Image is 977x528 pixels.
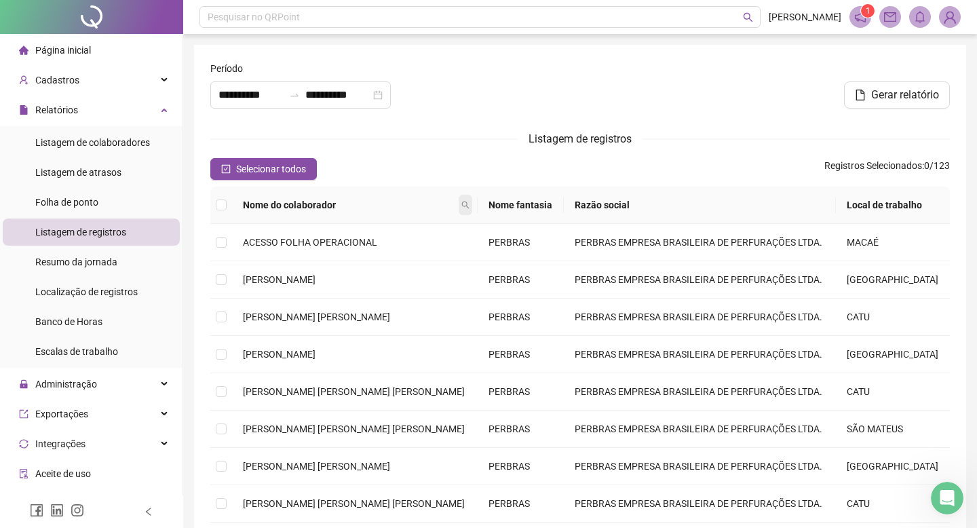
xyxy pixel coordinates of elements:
span: 1 [866,6,870,16]
td: PERBRAS EMPRESA BRASILEIRA DE PERFURAÇÕES LTDA. [564,336,835,373]
td: PERBRAS [478,224,564,261]
span: Selecionar todos [236,162,306,176]
td: CATU [836,373,950,411]
span: Listagem de registros [35,227,126,238]
span: Nome do colaborador [243,197,456,212]
th: Nome fantasia [478,187,564,224]
td: PERBRAS EMPRESA BRASILEIRA DE PERFURAÇÕES LTDA. [564,373,835,411]
span: Integrações [35,438,85,449]
td: PERBRAS [478,373,564,411]
td: PERBRAS [478,411,564,448]
span: [PERSON_NAME] [769,10,841,24]
td: PERBRAS EMPRESA BRASILEIRA DE PERFURAÇÕES LTDA. [564,485,835,523]
span: Resumo da jornada [35,257,117,267]
span: search [461,201,470,209]
th: Local de trabalho [836,187,950,224]
span: facebook [30,504,43,517]
td: MACAÉ [836,224,950,261]
img: 2565 [940,7,960,27]
td: PERBRAS EMPRESA BRASILEIRA DE PERFURAÇÕES LTDA. [564,448,835,485]
span: mail [884,11,896,23]
span: notification [854,11,866,23]
span: file [19,105,28,115]
span: Localização de registros [35,286,138,297]
th: Razão social [564,187,835,224]
span: [PERSON_NAME] [243,274,315,285]
span: Gerar relatório [871,87,939,103]
td: PERBRAS [478,448,564,485]
iframe: Intercom live chat [931,482,963,514]
td: PERBRAS [478,299,564,336]
span: bell [914,11,926,23]
span: user-add [19,75,28,85]
button: Gerar relatório [844,81,950,109]
span: ACESSO FOLHA OPERACIONAL [243,237,377,248]
span: sync [19,439,28,449]
span: instagram [71,504,84,517]
span: Página inicial [35,45,91,56]
span: [PERSON_NAME] [PERSON_NAME] [243,312,390,322]
span: check-square [221,164,231,174]
td: PERBRAS EMPRESA BRASILEIRA DE PERFURAÇÕES LTDA. [564,224,835,261]
td: PERBRAS EMPRESA BRASILEIRA DE PERFURAÇÕES LTDA. [564,411,835,448]
td: PERBRAS EMPRESA BRASILEIRA DE PERFURAÇÕES LTDA. [564,261,835,299]
span: [PERSON_NAME] [243,349,315,360]
span: Listagem de colaboradores [35,137,150,148]
span: Escalas de trabalho [35,346,118,357]
span: Aceite de uso [35,468,91,479]
span: home [19,45,28,55]
span: export [19,409,28,419]
span: Exportações [35,409,88,419]
td: CATU [836,485,950,523]
span: Folha de ponto [35,197,98,208]
span: search [743,12,753,22]
td: [GEOGRAPHIC_DATA] [836,336,950,373]
td: [GEOGRAPHIC_DATA] [836,261,950,299]
span: Listagem de registros [529,132,632,145]
span: left [144,507,153,516]
span: Cadastros [35,75,79,86]
span: [PERSON_NAME] [PERSON_NAME] [PERSON_NAME] [243,386,465,397]
span: Administração [35,379,97,390]
td: PERBRAS [478,336,564,373]
span: lock [19,379,28,389]
td: PERBRAS [478,485,564,523]
span: [PERSON_NAME] [PERSON_NAME] [PERSON_NAME] [243,498,465,509]
span: : 0 / 123 [824,158,950,180]
span: Relatórios [35,105,78,115]
span: linkedin [50,504,64,517]
span: Período [210,61,243,76]
td: SÃO MATEUS [836,411,950,448]
span: audit [19,469,28,478]
td: [GEOGRAPHIC_DATA] [836,448,950,485]
span: [PERSON_NAME] [PERSON_NAME] [PERSON_NAME] [243,423,465,434]
sup: 1 [861,4,875,18]
span: to [289,90,300,100]
td: PERBRAS [478,261,564,299]
td: CATU [836,299,950,336]
span: file [855,90,866,100]
span: [PERSON_NAME] [PERSON_NAME] [243,461,390,472]
button: Selecionar todos [210,158,317,180]
span: Banco de Horas [35,316,102,327]
span: swap-right [289,90,300,100]
span: search [459,195,472,215]
span: Registros Selecionados [824,160,922,171]
td: PERBRAS EMPRESA BRASILEIRA DE PERFURAÇÕES LTDA. [564,299,835,336]
span: Listagem de atrasos [35,167,121,178]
